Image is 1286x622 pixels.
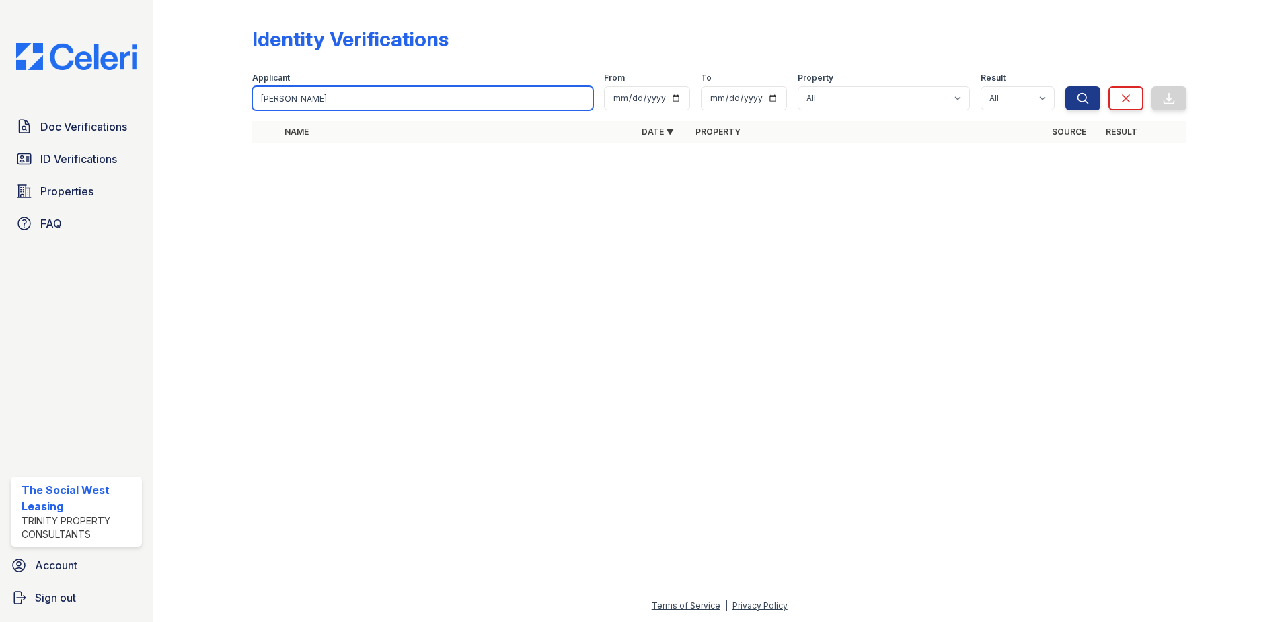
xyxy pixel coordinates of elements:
div: Identity Verifications [252,27,449,51]
div: Trinity Property Consultants [22,514,137,541]
span: Sign out [35,590,76,606]
span: ID Verifications [40,151,117,167]
label: From [604,73,625,83]
label: Result [981,73,1006,83]
span: FAQ [40,215,62,232]
span: Doc Verifications [40,118,127,135]
a: FAQ [11,210,142,237]
a: Properties [11,178,142,205]
label: To [701,73,712,83]
a: Account [5,552,147,579]
a: Source [1052,127,1086,137]
input: Search by name or phone number [252,86,593,110]
div: | [725,600,728,611]
a: Doc Verifications [11,113,142,140]
a: Property [695,127,741,137]
a: Result [1106,127,1137,137]
label: Applicant [252,73,290,83]
a: Terms of Service [652,600,720,611]
a: Sign out [5,584,147,611]
a: Date ▼ [642,127,674,137]
a: Name [285,127,309,137]
span: Account [35,557,77,574]
img: CE_Logo_Blue-a8612792a0a2168367f1c8372b55b34899dd931a85d93a1a3d3e32e68fde9ad4.png [5,43,147,70]
div: The Social West Leasing [22,482,137,514]
a: ID Verifications [11,145,142,172]
label: Property [798,73,833,83]
a: Privacy Policy [732,600,788,611]
span: Properties [40,183,93,199]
